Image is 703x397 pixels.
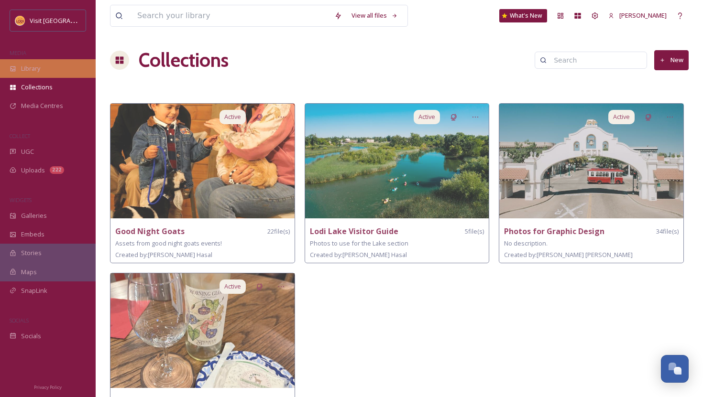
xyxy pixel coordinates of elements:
span: SOCIALS [10,317,29,324]
span: No description. [504,239,548,247]
span: Maps [21,268,37,277]
a: [PERSON_NAME] [604,6,671,25]
span: Active [224,282,241,291]
a: View all files [347,6,403,25]
strong: Good Night Goats [115,226,185,236]
a: Collections [139,46,229,75]
input: Search [549,51,642,70]
span: 34 file(s) [656,227,679,236]
span: 5 file(s) [465,227,484,236]
img: da36c65f-1db4-4881-8fea-b61ea26a60d9.jpg [305,104,489,218]
span: COLLECT [10,132,30,139]
span: Embeds [21,230,44,239]
span: SnapLink [21,286,47,295]
span: Collections [21,83,53,92]
input: Search your library [132,5,330,26]
span: Socials [21,332,41,341]
img: 7d11fc83-7199-42a2-82a7-af4cdd7d0304.jpg [499,104,683,218]
span: Active [418,112,435,121]
span: Visit [GEOGRAPHIC_DATA] [30,16,104,25]
button: New [654,50,689,70]
strong: Lodi Lake Visitor Guide [310,226,398,236]
span: MEDIA [10,49,26,56]
span: 22 file(s) [267,227,290,236]
span: Assets from good night goats events! [115,239,222,247]
span: UGC [21,147,34,156]
span: Active [613,112,630,121]
img: 7a801711-18c5-448c-b1ee-de6eb4cb7ea8.jpg [110,273,295,388]
span: Library [21,64,40,73]
span: Galleries [21,211,47,220]
span: Created by: [PERSON_NAME] Hasal [115,250,212,259]
span: WIDGETS [10,196,32,204]
a: What's New [499,9,547,22]
span: Uploads [21,166,45,175]
span: Created by: [PERSON_NAME] [PERSON_NAME] [504,250,633,259]
img: Square%20Social%20Visit%20Lodi.png [15,16,25,25]
span: Photos to use for the Lake section [310,239,408,247]
img: 86adefee-42d8-4819-9353-3f48f0127d3e.jpg [110,104,295,218]
button: Open Chat [661,355,689,383]
span: Privacy Policy [34,384,62,390]
span: Media Centres [21,101,63,110]
a: Privacy Policy [34,381,62,392]
span: [PERSON_NAME] [619,11,667,20]
div: 222 [50,166,64,174]
span: Stories [21,248,42,258]
strong: Photos for Graphic Design [504,226,604,236]
span: Active [224,112,241,121]
span: Created by: [PERSON_NAME] Hasal [310,250,407,259]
